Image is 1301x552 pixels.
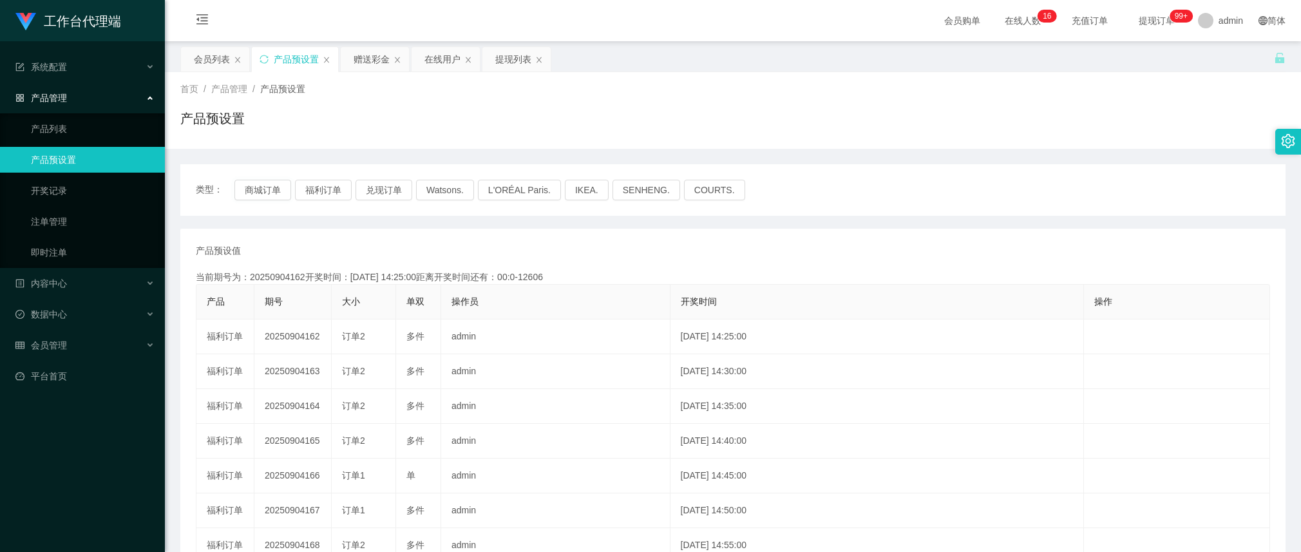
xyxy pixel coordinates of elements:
span: 单双 [406,296,424,307]
span: 首页 [180,84,198,94]
i: 图标: profile [15,279,24,288]
span: 订单2 [342,331,365,341]
span: 内容中心 [15,278,67,289]
td: 20250904162 [254,319,332,354]
span: 充值订单 [1065,16,1114,25]
button: COURTS. [684,180,745,200]
button: SENHENG. [613,180,680,200]
span: 产品管理 [211,84,247,94]
a: 注单管理 [31,209,155,234]
span: 订单2 [342,435,365,446]
td: [DATE] 14:50:00 [670,493,1084,528]
a: 工作台代理端 [15,15,121,26]
span: 产品管理 [15,93,67,103]
a: 产品列表 [31,116,155,142]
td: 20250904165 [254,424,332,459]
span: 单 [406,470,415,481]
h1: 产品预设置 [180,109,245,128]
a: 产品预设置 [31,147,155,173]
button: L'ORÉAL Paris. [478,180,561,200]
span: 多件 [406,435,424,446]
span: 多件 [406,540,424,550]
i: 图标: unlock [1274,52,1286,64]
td: 福利订单 [196,389,254,424]
i: 图标: sync [260,55,269,64]
h1: 工作台代理端 [44,1,121,42]
span: 提现订单 [1132,16,1181,25]
div: 会员列表 [194,47,230,71]
span: 期号 [265,296,283,307]
td: 福利订单 [196,354,254,389]
span: 多件 [406,401,424,411]
span: 多件 [406,505,424,515]
td: 20250904166 [254,459,332,493]
a: 开奖记录 [31,178,155,204]
span: 系统配置 [15,62,67,72]
span: / [204,84,206,94]
td: admin [441,354,670,389]
span: 订单1 [342,505,365,515]
td: 福利订单 [196,459,254,493]
p: 6 [1047,10,1052,23]
i: 图标: appstore-o [15,93,24,102]
span: 操作员 [451,296,479,307]
button: 兑现订单 [356,180,412,200]
span: 多件 [406,331,424,341]
i: 图标: table [15,341,24,350]
i: 图标: menu-fold [180,1,224,42]
a: 即时注单 [31,240,155,265]
td: 20250904164 [254,389,332,424]
i: 图标: close [323,56,330,64]
span: 在线人数 [998,16,1047,25]
span: / [252,84,255,94]
i: 图标: form [15,62,24,71]
span: 订单2 [342,540,365,550]
span: 产品预设值 [196,244,241,258]
div: 提现列表 [495,47,531,71]
div: 赠送彩金 [354,47,390,71]
sup: 16 [1038,10,1056,23]
div: 产品预设置 [274,47,319,71]
span: 大小 [342,296,360,307]
i: 图标: close [394,56,401,64]
sup: 1068 [1170,10,1193,23]
td: admin [441,389,670,424]
td: 20250904167 [254,493,332,528]
i: 图标: close [234,56,242,64]
td: [DATE] 14:30:00 [670,354,1084,389]
i: 图标: setting [1281,134,1295,148]
td: [DATE] 14:25:00 [670,319,1084,354]
button: 福利订单 [295,180,352,200]
span: 产品 [207,296,225,307]
td: admin [441,459,670,493]
td: 福利订单 [196,424,254,459]
span: 订单1 [342,470,365,481]
span: 产品预设置 [260,84,305,94]
span: 开奖时间 [681,296,717,307]
button: 商城订单 [234,180,291,200]
i: 图标: close [535,56,543,64]
span: 类型： [196,180,234,200]
td: [DATE] 14:35:00 [670,389,1084,424]
button: Watsons. [416,180,474,200]
i: 图标: global [1258,16,1268,25]
span: 数据中心 [15,309,67,319]
p: 1 [1043,10,1047,23]
td: [DATE] 14:45:00 [670,459,1084,493]
td: admin [441,424,670,459]
div: 当前期号为：20250904162开奖时间：[DATE] 14:25:00距离开奖时间还有：00:0-12606 [196,271,1270,284]
div: 在线用户 [424,47,461,71]
span: 操作 [1094,296,1112,307]
span: 订单2 [342,366,365,376]
button: IKEA. [565,180,609,200]
td: 福利订单 [196,493,254,528]
span: 会员管理 [15,340,67,350]
i: 图标: close [464,56,472,64]
td: 20250904163 [254,354,332,389]
td: [DATE] 14:40:00 [670,424,1084,459]
img: logo.9652507e.png [15,13,36,31]
i: 图标: check-circle-o [15,310,24,319]
a: 图标: dashboard平台首页 [15,363,155,389]
td: admin [441,319,670,354]
span: 多件 [406,366,424,376]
